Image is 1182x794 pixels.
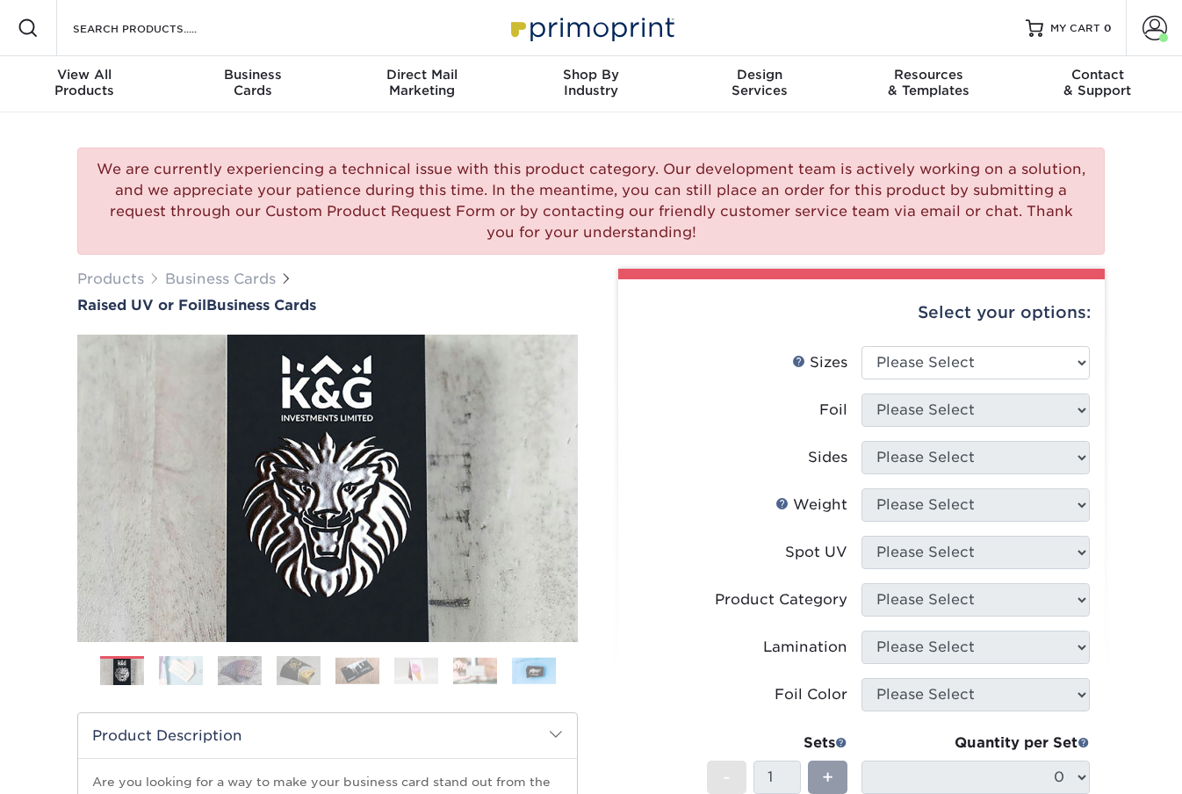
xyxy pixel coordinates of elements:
div: Sets [707,733,847,754]
div: Foil Color [775,684,847,705]
img: Business Cards 03 [218,655,262,686]
a: Business Cards [165,271,276,287]
img: Business Cards 01 [100,650,144,694]
div: Cards [169,67,337,98]
div: Spot UV [785,542,847,563]
img: Primoprint [503,9,679,47]
a: Direct MailMarketing [338,56,507,112]
a: Shop ByIndustry [507,56,675,112]
span: + [822,764,833,790]
img: Raised UV or Foil 01 [77,238,578,739]
span: 0 [1104,22,1112,34]
span: MY CART [1050,21,1100,36]
img: Business Cards 04 [277,655,321,686]
div: We are currently experiencing a technical issue with this product category. Our development team ... [77,148,1105,255]
div: Sides [808,447,847,468]
span: Business [169,67,337,83]
div: Industry [507,67,675,98]
div: Select your options: [632,279,1091,346]
div: Marketing [338,67,507,98]
img: Business Cards 02 [159,655,203,686]
span: Design [675,67,844,83]
span: Direct Mail [338,67,507,83]
div: Services [675,67,844,98]
a: Resources& Templates [844,56,1013,112]
div: Product Category [715,589,847,610]
div: Lamination [763,637,847,658]
img: Business Cards 07 [453,657,497,684]
h1: Business Cards [77,297,578,314]
div: Weight [775,494,847,516]
img: Business Cards 05 [335,657,379,684]
a: DesignServices [675,56,844,112]
div: Foil [819,400,847,421]
a: Contact& Support [1013,56,1182,112]
h2: Product Description [78,713,577,758]
a: BusinessCards [169,56,337,112]
span: Shop By [507,67,675,83]
input: SEARCH PRODUCTS..... [71,18,242,39]
a: Products [77,271,144,287]
div: Quantity per Set [861,733,1090,754]
div: & Templates [844,67,1013,98]
span: - [723,764,731,790]
span: Contact [1013,67,1182,83]
a: Raised UV or FoilBusiness Cards [77,297,578,314]
div: & Support [1013,67,1182,98]
div: Sizes [792,352,847,373]
img: Business Cards 06 [394,657,438,684]
img: Business Cards 08 [512,657,556,684]
span: Raised UV or Foil [77,297,206,314]
span: Resources [844,67,1013,83]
